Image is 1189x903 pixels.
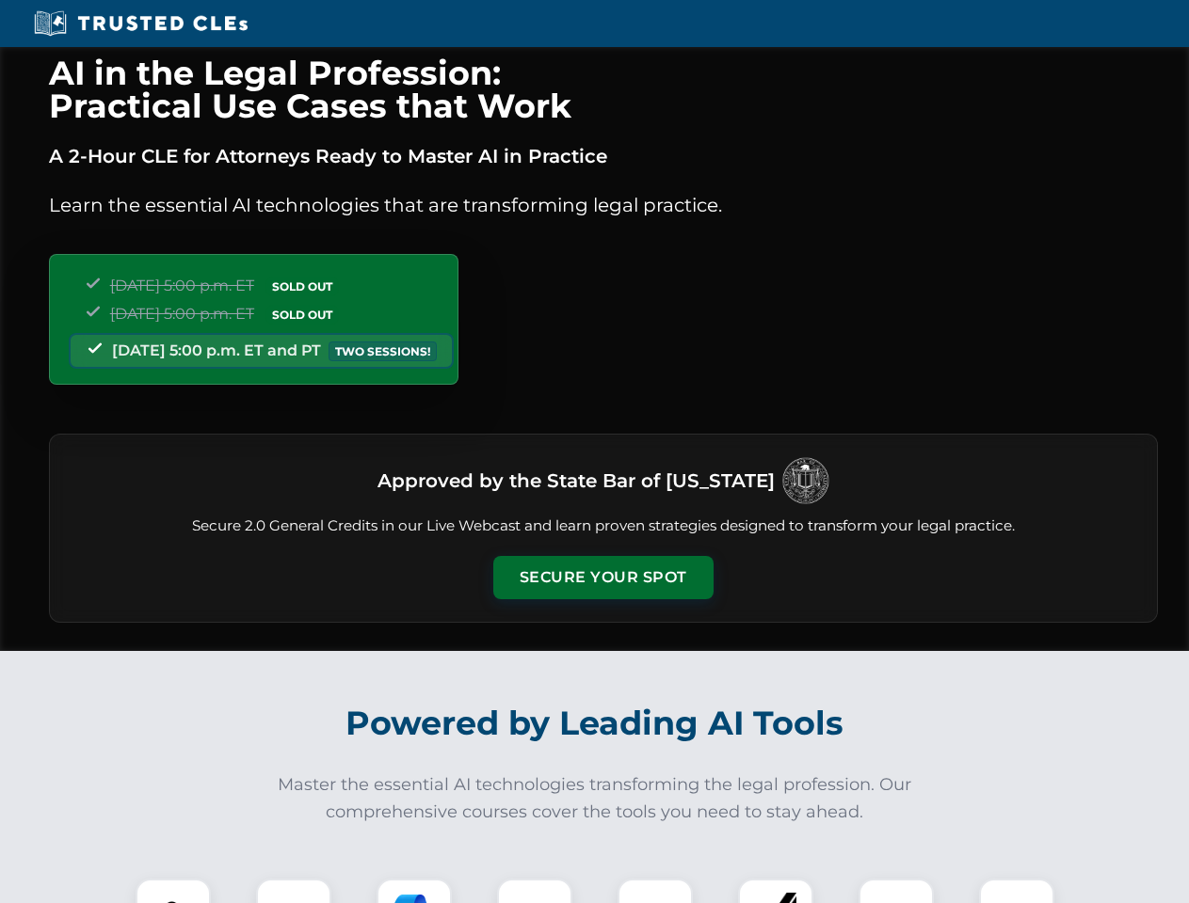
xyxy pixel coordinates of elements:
img: Logo [782,457,829,504]
p: Master the essential AI technologies transforming the legal profession. Our comprehensive courses... [265,771,924,826]
h3: Approved by the State Bar of [US_STATE] [378,464,775,498]
span: [DATE] 5:00 p.m. ET [110,277,254,294]
img: Trusted CLEs [28,9,253,38]
h2: Powered by Leading AI Tools [73,690,1117,756]
span: [DATE] 5:00 p.m. ET [110,305,254,323]
span: SOLD OUT [265,305,339,325]
p: Secure 2.0 General Credits in our Live Webcast and learn proven strategies designed to transform ... [72,515,1134,537]
h1: AI in the Legal Profession: Practical Use Cases that Work [49,56,1158,122]
p: Learn the essential AI technologies that are transforming legal practice. [49,190,1158,220]
p: A 2-Hour CLE for Attorneys Ready to Master AI in Practice [49,141,1158,171]
span: SOLD OUT [265,277,339,296]
button: Secure Your Spot [493,556,714,599]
